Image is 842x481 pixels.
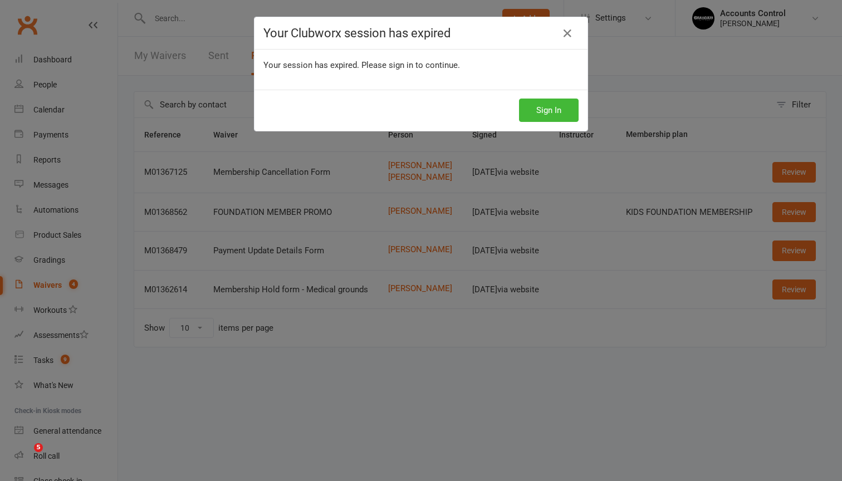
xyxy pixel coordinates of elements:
[263,26,579,40] h4: Your Clubworx session has expired
[519,99,579,122] button: Sign In
[559,24,576,42] a: Close
[263,60,460,70] span: Your session has expired. Please sign in to continue.
[34,443,43,452] span: 5
[11,443,38,470] iframe: Intercom live chat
